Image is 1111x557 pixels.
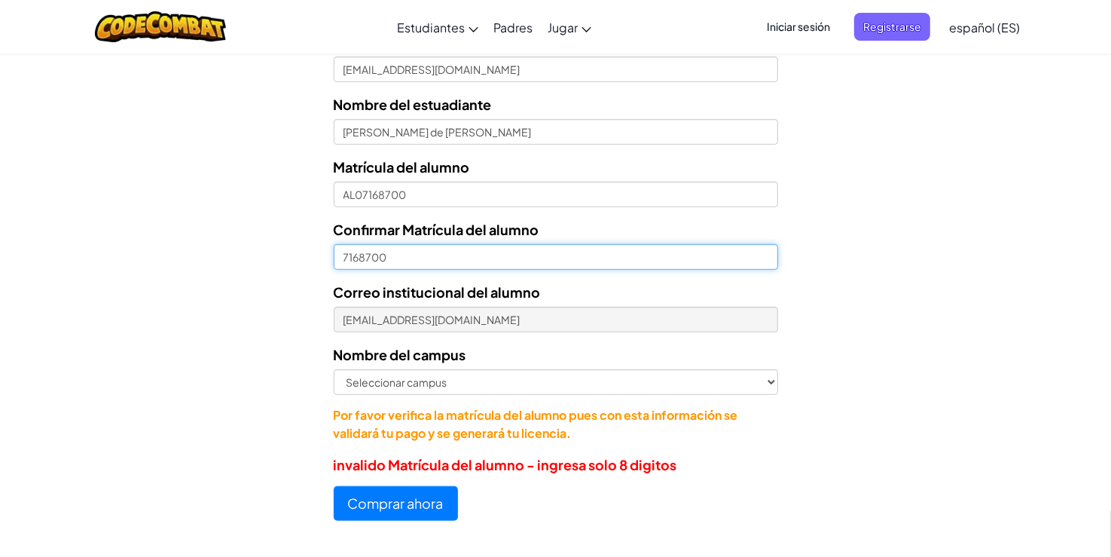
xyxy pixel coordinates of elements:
[334,219,539,240] label: Confirmar Matrícula del alumno
[942,7,1027,47] a: español (ES)
[95,11,227,42] img: CodeCombat logo
[334,454,778,476] p: invalido Matrícula del alumno - ingresa solo 8 digitos
[334,406,778,442] p: Por favor verifica la matrícula del alumno pues con esta información se validará tu pago y se gen...
[334,156,470,178] label: Matrícula del alumno
[334,281,541,303] label: Correo institucional del alumno
[949,20,1020,35] span: español (ES)
[334,344,466,366] label: Nombre del campus
[548,20,578,35] span: Jugar
[334,486,458,521] button: Comprar ahora
[486,7,540,47] a: Padres
[334,93,492,115] label: Nombre del estuadiante
[758,13,839,41] button: Iniciar sesión
[854,13,930,41] button: Registrarse
[389,7,486,47] a: Estudiantes
[540,7,599,47] a: Jugar
[397,20,465,35] span: Estudiantes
